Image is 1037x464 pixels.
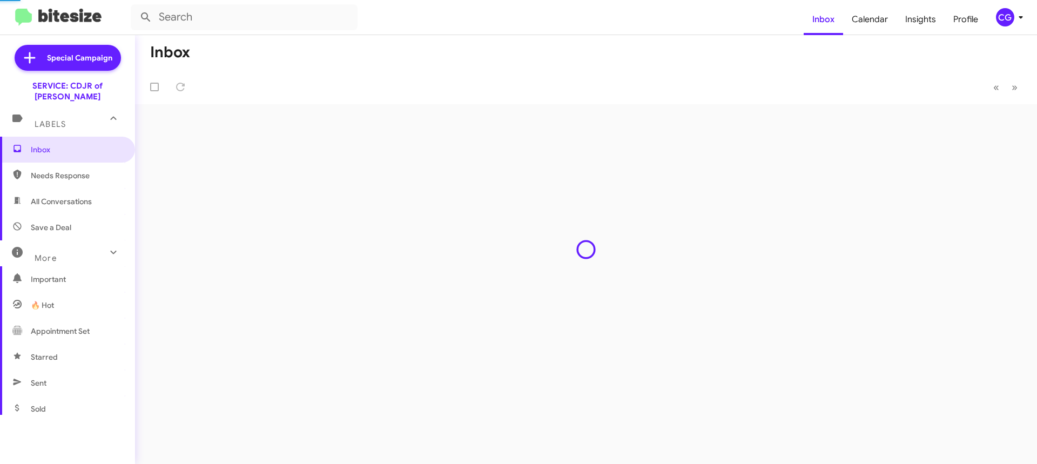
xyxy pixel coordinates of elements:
span: Needs Response [31,170,123,181]
a: Profile [945,4,987,35]
span: Inbox [31,144,123,155]
a: Insights [897,4,945,35]
span: Sent [31,378,46,388]
button: CG [987,8,1025,26]
span: Save a Deal [31,222,71,233]
span: Sold [31,404,46,414]
span: Labels [35,119,66,129]
div: CG [996,8,1014,26]
a: Inbox [804,4,843,35]
a: Calendar [843,4,897,35]
span: « [993,80,999,94]
span: All Conversations [31,196,92,207]
span: Special Campaign [47,52,112,63]
span: » [1012,80,1018,94]
span: More [35,253,57,263]
a: Special Campaign [15,45,121,71]
span: 🔥 Hot [31,300,54,311]
span: Starred [31,352,58,362]
input: Search [131,4,358,30]
span: Important [31,274,123,285]
h1: Inbox [150,44,190,61]
button: Previous [987,76,1006,98]
nav: Page navigation example [987,76,1024,98]
button: Next [1005,76,1024,98]
span: Appointment Set [31,326,90,337]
